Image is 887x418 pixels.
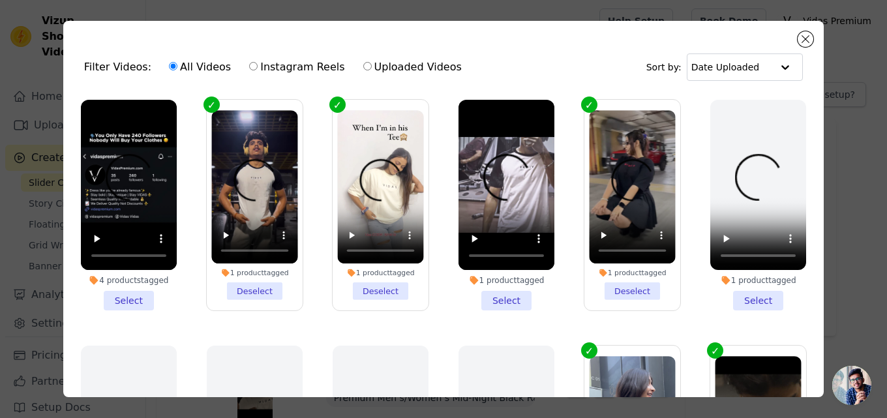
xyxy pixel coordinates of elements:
div: 1 product tagged [211,269,297,278]
div: 1 product tagged [589,269,675,278]
div: 4 products tagged [81,275,177,286]
div: Open chat [832,366,871,405]
label: All Videos [168,59,232,76]
div: Filter Videos: [84,52,469,82]
div: 1 product tagged [710,275,806,286]
label: Instagram Reels [248,59,345,76]
div: Sort by: [646,53,804,81]
button: Close modal [798,31,813,47]
div: 1 product tagged [337,269,423,278]
div: 1 product tagged [459,275,554,286]
label: Uploaded Videos [363,59,462,76]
